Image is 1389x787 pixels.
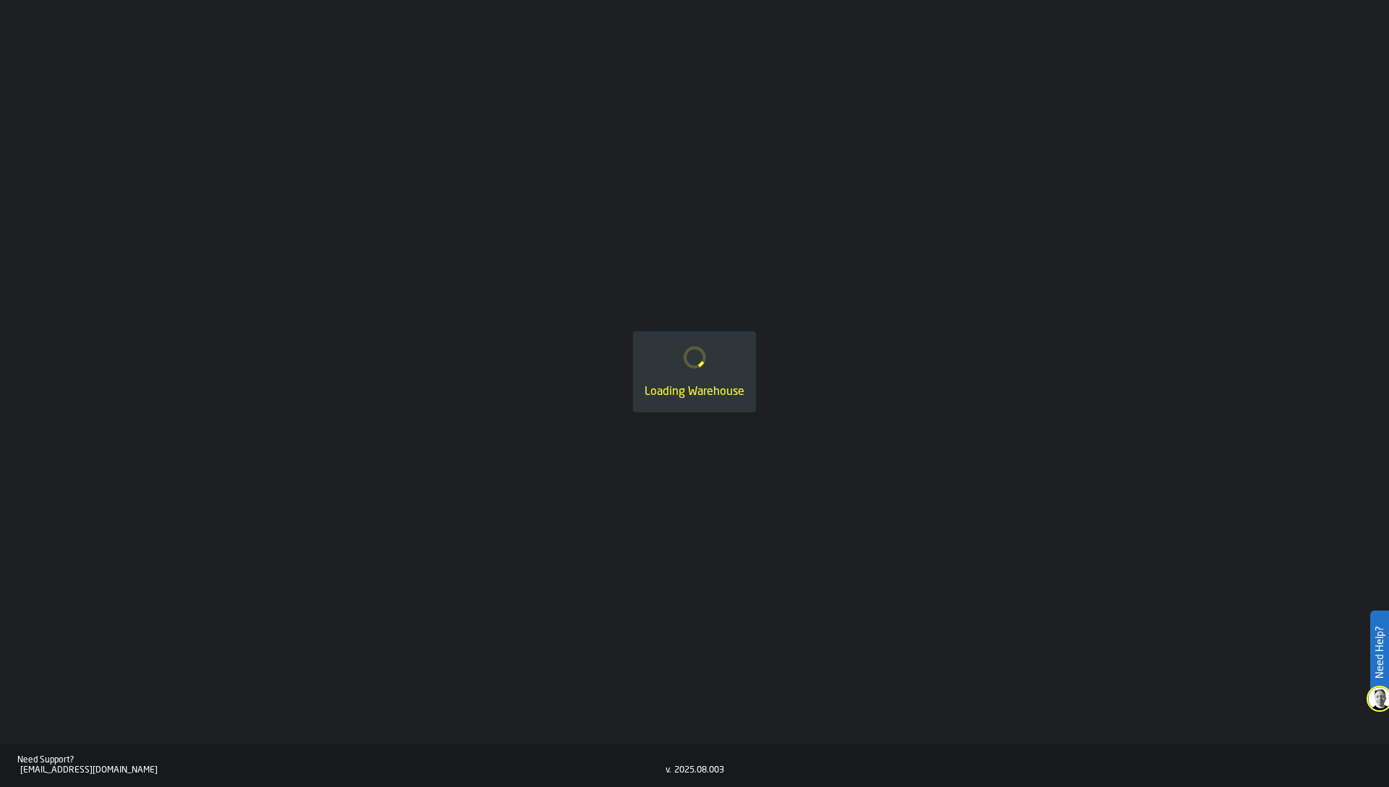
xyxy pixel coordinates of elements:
[20,765,666,775] div: [EMAIL_ADDRESS][DOMAIN_NAME]
[17,755,666,765] div: Need Support?
[666,765,671,775] div: v.
[674,765,724,775] div: 2025.08.003
[17,755,666,775] a: Need Support?[EMAIL_ADDRESS][DOMAIN_NAME]
[1372,612,1388,693] label: Need Help?
[645,383,744,401] div: Loading Warehouse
